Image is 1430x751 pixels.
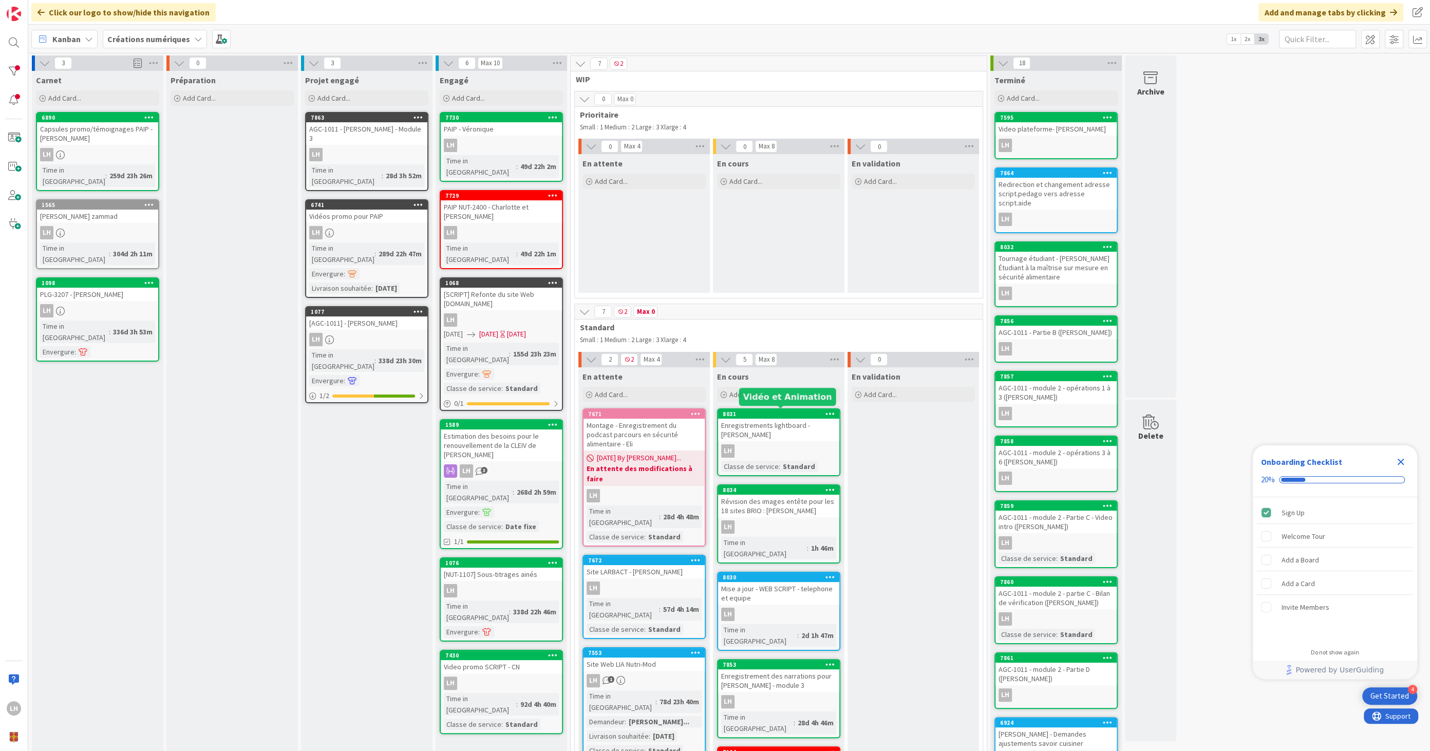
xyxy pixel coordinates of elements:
div: 8032 [1000,243,1117,251]
a: 7430Video promo SCRIPT - CNLHTime in [GEOGRAPHIC_DATA]:92d 4h 40mClasse de service:Standard [440,650,563,734]
div: Invite Members [1282,601,1329,613]
div: 7858 [995,437,1117,446]
div: Do not show again [1311,648,1359,656]
div: LH [718,444,839,458]
div: 338d 22h 46m [511,606,559,617]
div: Vidéos promo pour PAIP [306,210,427,223]
div: AGC-1011 - module 2 - opérations 3 à 6 ([PERSON_NAME]) [995,446,1117,468]
div: 8034 [718,485,839,495]
div: LH [995,407,1117,420]
span: Add Card... [452,93,485,103]
span: Support [22,2,47,14]
div: 1/2 [306,389,427,402]
b: Créations numériques [107,34,190,44]
div: LH [441,584,562,597]
div: 336d 3h 53m [110,326,155,337]
div: 7595 [1000,114,1117,121]
a: 1098PLG-3207 - [PERSON_NAME]LHTime in [GEOGRAPHIC_DATA]:336d 3h 53mEnvergure: [36,277,159,362]
a: 7860AGC-1011 - module 2 - partie C - Bilan de vérification ([PERSON_NAME])LHClasse de service:Sta... [994,576,1118,644]
div: Sign Up is complete. [1257,501,1413,524]
span: : [807,542,808,554]
span: : [797,630,799,641]
span: : [659,511,661,522]
div: LH [999,287,1012,300]
div: 7857 [1000,373,1117,380]
div: Révision des images entête pour les 18 sites BRIO : [PERSON_NAME] [718,495,839,517]
span: : [478,626,480,637]
div: Standard [646,624,683,635]
span: Add Card... [48,93,81,103]
div: 28d 4h 48m [661,511,702,522]
div: 1076 [445,559,562,567]
div: [NUT-1107] Sous-titrages ainés [441,568,562,581]
div: LH [444,584,457,597]
div: LH [306,333,427,346]
div: 7729PAIP NUT-2400 - Charlotte et [PERSON_NAME] [441,191,562,223]
div: 7595 [995,113,1117,122]
div: 28d 3h 52m [383,170,424,181]
span: : [382,170,383,181]
span: : [1056,629,1058,640]
div: 7864 [995,168,1117,178]
span: Add Card... [595,390,628,399]
div: LH [441,226,562,239]
div: PLG-3207 - [PERSON_NAME] [37,288,158,301]
div: Date fixe [503,521,539,532]
span: : [516,161,518,172]
span: 1 / 2 [319,390,329,401]
div: Time in [GEOGRAPHIC_DATA] [444,242,516,265]
div: 1077 [311,308,427,315]
div: 7863AGC-1011 - [PERSON_NAME] - Module 3 [306,113,427,145]
div: LH [40,148,53,161]
div: 7672 [584,556,705,565]
div: 7863 [311,114,427,121]
a: 8031Enregistrements lightboard - [PERSON_NAME]LHClasse de service:Standard [717,408,840,476]
div: LH [37,226,158,239]
b: En attente des modifications à faire [587,463,702,484]
span: : [478,368,480,380]
div: 49d 22h 1m [518,248,559,259]
span: : [513,486,514,498]
div: Standard [646,531,683,542]
a: 7856AGC-1011 - Partie B ([PERSON_NAME])LH [994,315,1118,363]
span: : [374,248,376,259]
div: 1076 [441,558,562,568]
div: 8032Tournage étudiant - [PERSON_NAME] Étudiant à la maîtrise sur mesure en sécurité alimentaire [995,242,1117,284]
div: 7672Site LARBACT - [PERSON_NAME] [584,556,705,578]
div: LH [999,407,1012,420]
div: 7430Video promo SCRIPT - CN [441,651,562,673]
div: Time in [GEOGRAPHIC_DATA] [587,598,659,621]
div: LH [999,536,1012,550]
a: 1068[SCRIPT] Refonte du site Web [DOMAIN_NAME]LH[DATE][DATE][DATE]Time in [GEOGRAPHIC_DATA]:155d ... [440,277,563,411]
span: : [105,170,107,181]
a: 7863AGC-1011 - [PERSON_NAME] - Module 3LHTime in [GEOGRAPHIC_DATA]:28d 3h 52m [305,112,428,191]
div: AGC-1011 - Partie B ([PERSON_NAME]) [995,326,1117,339]
div: Envergure [444,506,478,518]
span: : [478,506,480,518]
div: Mise a jour - WEB SCRIPT - telephone et equipe [718,582,839,605]
div: 0/1 [441,397,562,410]
div: 1589Estimation des besoins pour le renouvellement de la CLEIV de [PERSON_NAME] [441,420,562,461]
span: Kanban [52,33,81,45]
div: LH [444,226,457,239]
span: : [659,604,661,615]
div: 49d 22h 2m [518,161,559,172]
div: LH [995,139,1117,152]
div: LH [999,342,1012,355]
div: PAIP - Véronique [441,122,562,136]
a: 7859AGC-1011 - module 2 - Partie C - Video intro ([PERSON_NAME])LHClasse de service:Standard [994,500,1118,568]
div: Classe de service [999,553,1056,564]
span: Add Card... [317,93,350,103]
div: 8032 [995,242,1117,252]
div: 6890Capsules promo/témoignages PAIP - [PERSON_NAME] [37,113,158,145]
div: 7729 [441,191,562,200]
div: 1589 [445,421,562,428]
div: 8034Révision des images entête pour les 18 sites BRIO : [PERSON_NAME] [718,485,839,517]
span: : [644,531,646,542]
div: Envergure [40,346,74,358]
span: : [109,248,110,259]
div: 7863 [306,113,427,122]
div: 7730PAIP - Véronique [441,113,562,136]
div: 1077 [306,307,427,316]
div: LH [584,489,705,502]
